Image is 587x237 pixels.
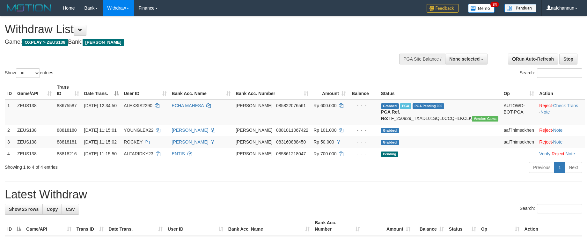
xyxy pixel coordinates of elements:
span: Rp 101.000 [313,128,336,133]
span: [PERSON_NAME] [83,39,124,46]
a: Previous [529,162,554,173]
span: Rp 700.000 [313,151,336,156]
th: Amount: activate to sort column ascending [311,81,349,100]
span: [DATE] 11:15:50 [84,151,117,156]
a: Note [553,139,563,144]
td: aafThimsokhen [501,136,537,148]
td: ZEUS138 [15,100,54,124]
span: CSV [66,207,75,212]
label: Search: [520,68,582,78]
a: Copy [42,204,62,215]
span: 88675587 [57,103,77,108]
th: Trans ID: activate to sort column ascending [74,217,106,235]
a: Next [565,162,582,173]
div: - - - [351,127,376,133]
span: ROCKEY [124,139,143,144]
th: Bank Acc. Name: activate to sort column ascending [226,217,312,235]
div: - - - [351,102,376,109]
td: 1 [5,100,15,124]
a: [PERSON_NAME] [172,139,209,144]
span: PGA Pending [413,103,444,109]
span: [PERSON_NAME] [236,128,272,133]
td: 3 [5,136,15,148]
th: Action [522,217,582,235]
a: Reject [539,103,552,108]
span: 88818180 [57,128,77,133]
span: Rp 600.000 [313,103,336,108]
span: [DATE] 11:15:02 [84,139,117,144]
span: Copy 085861218047 to clipboard [276,151,306,156]
span: Copy 0881011067422 to clipboard [276,128,308,133]
th: Status [378,81,501,100]
a: ENTIS [172,151,185,156]
th: Game/API: activate to sort column ascending [24,217,74,235]
span: Copy 085822076561 to clipboard [276,103,306,108]
span: Grabbed [381,140,399,145]
th: ID: activate to sort column descending [5,217,24,235]
th: User ID: activate to sort column ascending [121,81,169,100]
div: - - - [351,139,376,145]
th: Date Trans.: activate to sort column ascending [106,217,165,235]
th: Action [537,81,585,100]
a: Show 25 rows [5,204,43,215]
span: Grabbed [381,128,399,133]
label: Show entries [5,68,53,78]
a: Reject [552,151,564,156]
td: TF_250929_TXADL01SQL0CCQHLKCLK [378,100,501,124]
span: 88818181 [57,139,77,144]
th: Status: activate to sort column ascending [446,217,479,235]
a: ECHA MAHESA [172,103,204,108]
span: [PERSON_NAME] [236,103,272,108]
b: PGA Ref. No: [381,109,400,121]
a: Reject [539,139,552,144]
th: ID [5,81,15,100]
span: YOUNGLEX22 [124,128,153,133]
button: None selected [445,54,488,64]
a: Stop [559,54,577,64]
span: 88818216 [57,151,77,156]
td: · [537,124,585,136]
div: PGA Site Balance / [399,54,445,64]
input: Search: [537,68,582,78]
a: Verify [539,151,550,156]
th: Trans ID: activate to sort column ascending [54,81,81,100]
span: Copy [47,207,58,212]
img: Button%20Memo.svg [468,4,495,13]
a: 1 [554,162,565,173]
td: 4 [5,148,15,159]
td: ZEUS138 [15,136,54,148]
th: Balance [349,81,378,100]
th: Bank Acc. Number: activate to sort column ascending [312,217,363,235]
a: Check Trans [553,103,578,108]
a: CSV [62,204,79,215]
td: ZEUS138 [15,124,54,136]
span: Grabbed [381,103,399,109]
th: Game/API: activate to sort column ascending [15,81,54,100]
th: Op: activate to sort column ascending [479,217,522,235]
img: Feedback.jpg [427,4,459,13]
th: Op: activate to sort column ascending [501,81,537,100]
td: AUTOWD-BOT-PGA [501,100,537,124]
span: OXPLAY > ZEUS138 [22,39,68,46]
span: Rp 50.000 [313,139,334,144]
div: - - - [351,151,376,157]
span: Vendor URL: https://trx31.1velocity.biz [472,116,499,122]
th: Amount: activate to sort column ascending [363,217,413,235]
a: Note [553,128,563,133]
td: · [537,136,585,148]
th: Bank Acc. Name: activate to sort column ascending [169,81,233,100]
td: 2 [5,124,15,136]
span: Marked by aafpengsreynich [400,103,411,109]
span: ALEXSIS2290 [124,103,152,108]
th: Balance: activate to sort column ascending [413,217,446,235]
span: Copy 083160888450 to clipboard [276,139,306,144]
span: None selected [449,56,480,62]
a: [PERSON_NAME] [172,128,209,133]
span: 34 [490,2,499,7]
td: · · [537,148,585,159]
span: Show 25 rows [9,207,39,212]
a: Note [566,151,575,156]
span: [DATE] 11:15:01 [84,128,117,133]
td: aafThimsokhen [501,124,537,136]
h1: Withdraw List [5,23,385,36]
